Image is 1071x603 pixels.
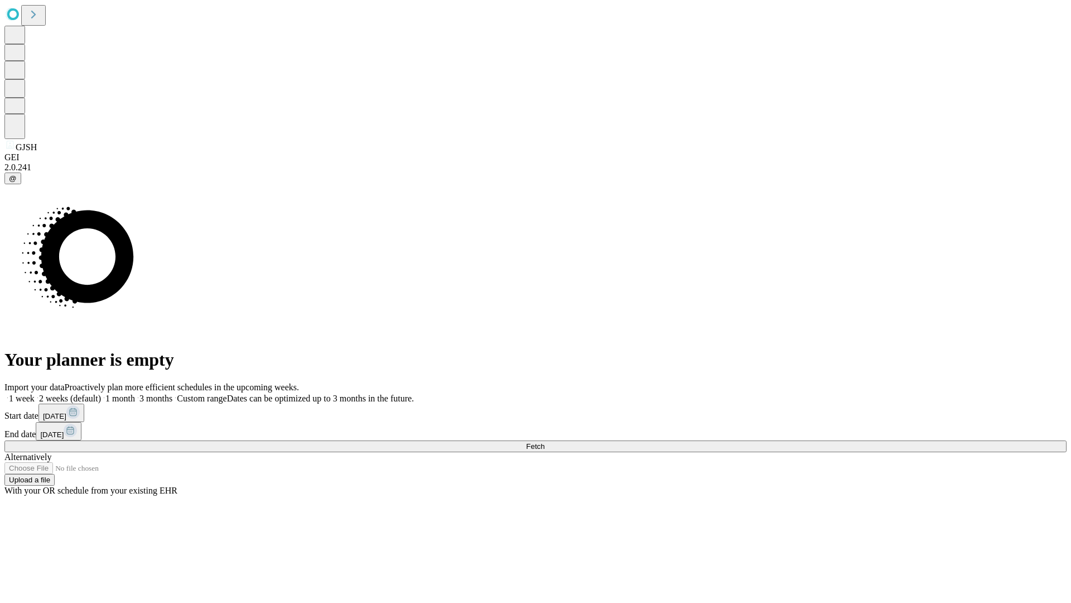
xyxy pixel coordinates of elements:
span: Custom range [177,394,226,403]
span: 1 month [105,394,135,403]
button: [DATE] [36,422,81,441]
span: Import your data [4,382,65,392]
span: @ [9,174,17,183]
span: 1 week [9,394,35,403]
span: Alternatively [4,452,51,462]
button: [DATE] [38,404,84,422]
span: GJSH [16,142,37,152]
button: Fetch [4,441,1067,452]
button: Upload a file [4,474,55,486]
span: [DATE] [43,412,66,420]
div: Start date [4,404,1067,422]
span: Fetch [526,442,544,451]
h1: Your planner is empty [4,350,1067,370]
span: Proactively plan more efficient schedules in the upcoming weeks. [65,382,299,392]
span: 3 months [139,394,172,403]
span: [DATE] [40,430,64,439]
div: End date [4,422,1067,441]
span: Dates can be optimized up to 3 months in the future. [227,394,414,403]
span: With your OR schedule from your existing EHR [4,486,177,495]
div: 2.0.241 [4,162,1067,173]
div: GEI [4,152,1067,162]
span: 2 weeks (default) [39,394,101,403]
button: @ [4,173,21,184]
